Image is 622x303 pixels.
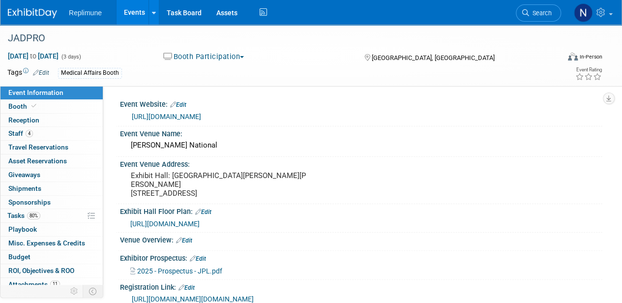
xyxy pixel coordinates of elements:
[137,267,222,275] span: 2025 - Prospectus - JPL.pdf
[579,53,602,61] div: In-Person
[131,171,310,198] pre: Exhibit Hall: [GEOGRAPHIC_DATA][PERSON_NAME][PERSON_NAME] [STREET_ADDRESS]
[0,154,103,168] a: Asset Reservations
[120,280,602,293] div: Registration Link:
[8,171,40,179] span: Giveaways
[66,285,83,298] td: Personalize Event Tab Strip
[8,8,57,18] img: ExhibitDay
[0,127,103,140] a: Staff4
[8,184,41,192] span: Shipments
[8,116,39,124] span: Reception
[27,212,40,219] span: 80%
[176,237,192,244] a: Edit
[0,223,103,236] a: Playbook
[29,52,38,60] span: to
[8,157,67,165] span: Asset Reservations
[31,103,36,109] i: Booth reservation complete
[529,9,552,17] span: Search
[8,253,30,261] span: Budget
[0,264,103,277] a: ROI, Objectives & ROO
[8,239,85,247] span: Misc. Expenses & Credits
[515,51,602,66] div: Event Format
[127,138,595,153] div: [PERSON_NAME] National
[0,196,103,209] a: Sponsorships
[195,209,211,215] a: Edit
[568,53,578,61] img: Format-Inperson.png
[516,4,561,22] a: Search
[178,284,195,291] a: Edit
[574,3,592,22] img: Nicole Schaeffner
[371,54,494,61] span: [GEOGRAPHIC_DATA], [GEOGRAPHIC_DATA]
[170,101,186,108] a: Edit
[160,52,248,62] button: Booth Participation
[83,285,103,298] td: Toggle Event Tabs
[8,129,33,137] span: Staff
[26,130,33,137] span: 4
[69,9,102,17] span: Replimune
[50,280,60,288] span: 11
[132,113,201,121] a: [URL][DOMAIN_NAME]
[575,67,602,72] div: Event Rating
[132,295,254,303] a: [URL][DOMAIN_NAME][DOMAIN_NAME]
[8,102,38,110] span: Booth
[58,68,122,78] div: Medical Affairs Booth
[120,126,602,139] div: Event Venue Name:
[0,86,103,99] a: Event Information
[0,114,103,127] a: Reception
[7,212,40,219] span: Tasks
[0,182,103,195] a: Shipments
[0,250,103,264] a: Budget
[8,267,74,274] span: ROI, Objectives & ROO
[0,100,103,113] a: Booth
[33,69,49,76] a: Edit
[7,67,49,79] td: Tags
[120,157,602,169] div: Event Venue Address:
[8,89,63,96] span: Event Information
[7,52,59,61] span: [DATE] [DATE]
[0,237,103,250] a: Misc. Expenses & Credits
[120,233,602,245] div: Venue Overview:
[60,54,81,60] span: (3 days)
[8,143,68,151] span: Travel Reservations
[8,280,60,288] span: Attachments
[0,209,103,222] a: Tasks80%
[120,97,602,110] div: Event Website:
[190,255,206,262] a: Edit
[0,168,103,182] a: Giveaways
[8,198,51,206] span: Sponsorships
[130,267,222,275] a: 2025 - Prospectus - JPL.pdf
[130,220,200,228] a: [URL][DOMAIN_NAME]
[8,225,37,233] span: Playbook
[0,278,103,291] a: Attachments11
[120,251,602,264] div: Exhibitor Prospectus:
[4,30,552,47] div: JADPRO
[0,141,103,154] a: Travel Reservations
[120,204,602,217] div: Exhibit Hall Floor Plan:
